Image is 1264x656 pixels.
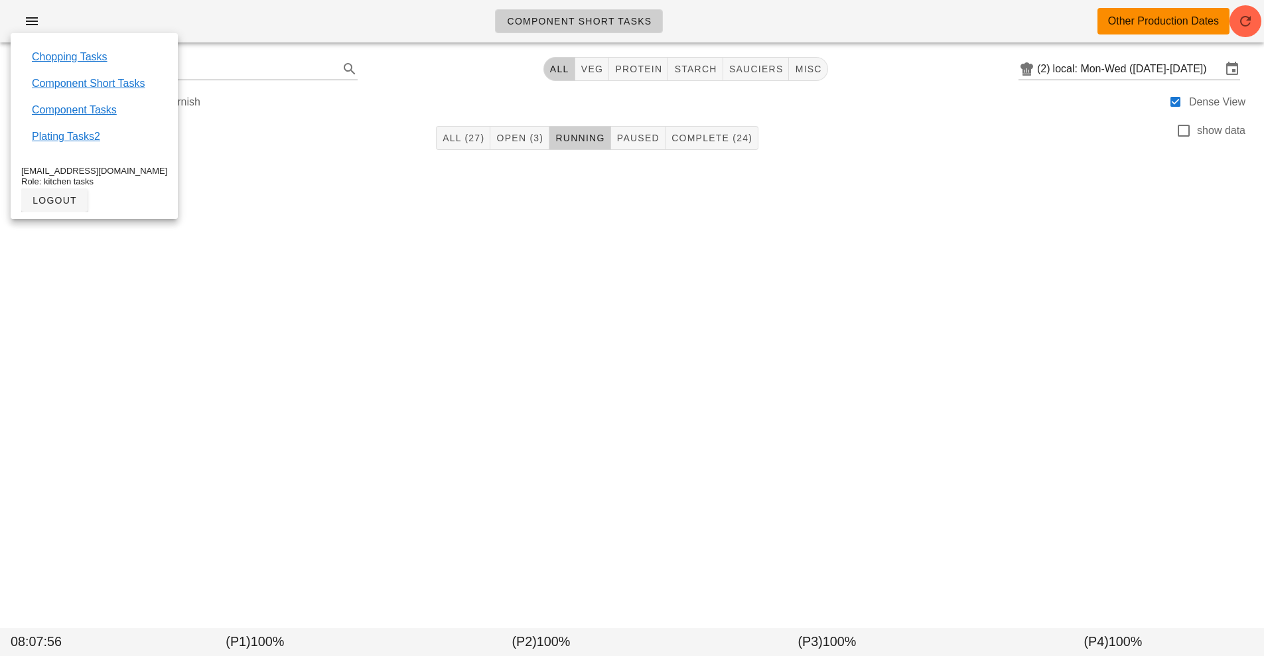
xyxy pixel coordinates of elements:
[668,57,723,81] button: starch
[1197,124,1245,137] label: show data
[436,126,490,150] button: All (27)
[32,195,77,206] span: logout
[32,76,145,92] a: Component Short Tasks
[32,102,117,118] a: Component Tasks
[575,57,610,81] button: veg
[32,49,107,65] a: Chopping Tasks
[614,64,662,74] span: protein
[1189,96,1245,109] label: Dense View
[666,126,758,150] button: Complete (24)
[21,166,167,176] div: [EMAIL_ADDRESS][DOMAIN_NAME]
[21,188,88,212] button: logout
[506,16,652,27] span: Component Short Tasks
[496,133,543,143] span: Open (3)
[671,133,752,143] span: Complete (24)
[609,57,668,81] button: protein
[673,64,717,74] span: starch
[21,176,167,187] div: Role: kitchen tasks
[723,57,790,81] button: sauciers
[495,9,663,33] a: Component Short Tasks
[581,64,604,74] span: veg
[616,133,660,143] span: Paused
[549,64,569,74] span: All
[555,133,604,143] span: Running
[32,129,100,145] a: Plating Tasks2
[1037,62,1053,76] div: (2)
[729,64,784,74] span: sauciers
[490,126,549,150] button: Open (3)
[442,133,484,143] span: All (27)
[611,126,666,150] button: Paused
[794,64,821,74] span: misc
[789,57,827,81] button: misc
[543,57,575,81] button: All
[1108,13,1219,29] div: Other Production Dates
[549,126,610,150] button: Running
